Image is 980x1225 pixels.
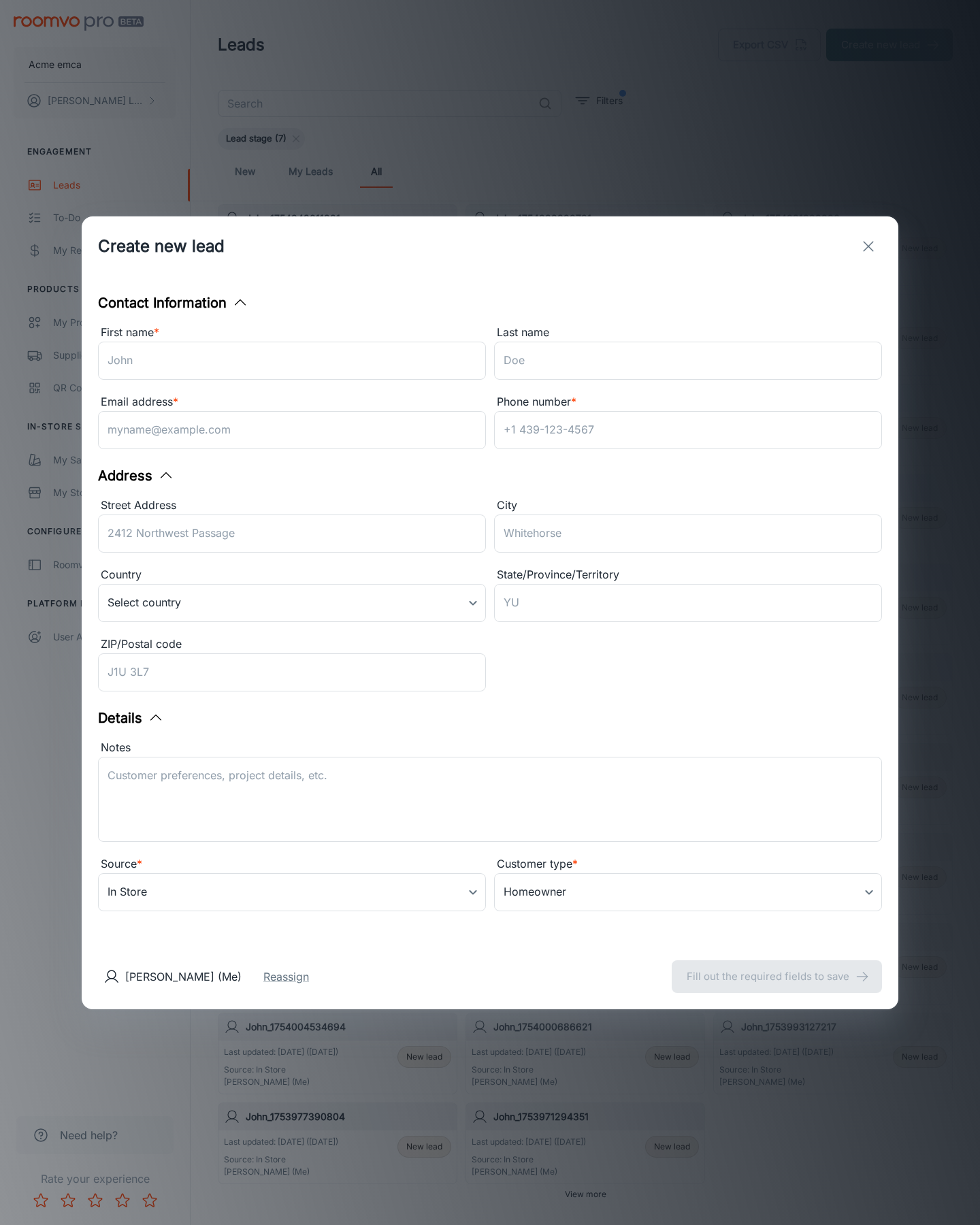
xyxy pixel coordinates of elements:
input: YU [494,584,882,622]
p: [PERSON_NAME] (Me) [125,968,242,985]
div: Street Address [98,497,486,514]
input: myname@example.com [98,411,486,449]
div: Customer type [494,855,882,873]
input: +1 439-123-4567 [494,411,882,449]
input: John [98,342,486,380]
div: In Store [98,873,486,911]
div: Notes [98,739,882,757]
input: J1U 3L7 [98,653,486,691]
div: Phone number [494,393,882,411]
input: Whitehorse [494,514,882,553]
div: Homeowner [494,873,882,911]
h1: Create new lead [98,234,225,259]
button: Address [98,465,174,486]
div: Select country [98,584,486,622]
div: First name [98,324,486,342]
input: 2412 Northwest Passage [98,514,486,553]
div: Last name [494,324,882,342]
button: Contact Information [98,293,248,313]
div: Email address [98,393,486,411]
button: Details [98,708,164,728]
div: Source [98,855,486,873]
div: State/Province/Territory [494,566,882,584]
div: Country [98,566,486,584]
input: Doe [494,342,882,380]
div: City [494,497,882,514]
button: Reassign [263,968,309,985]
div: ZIP/Postal code [98,636,486,653]
button: exit [855,233,882,260]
